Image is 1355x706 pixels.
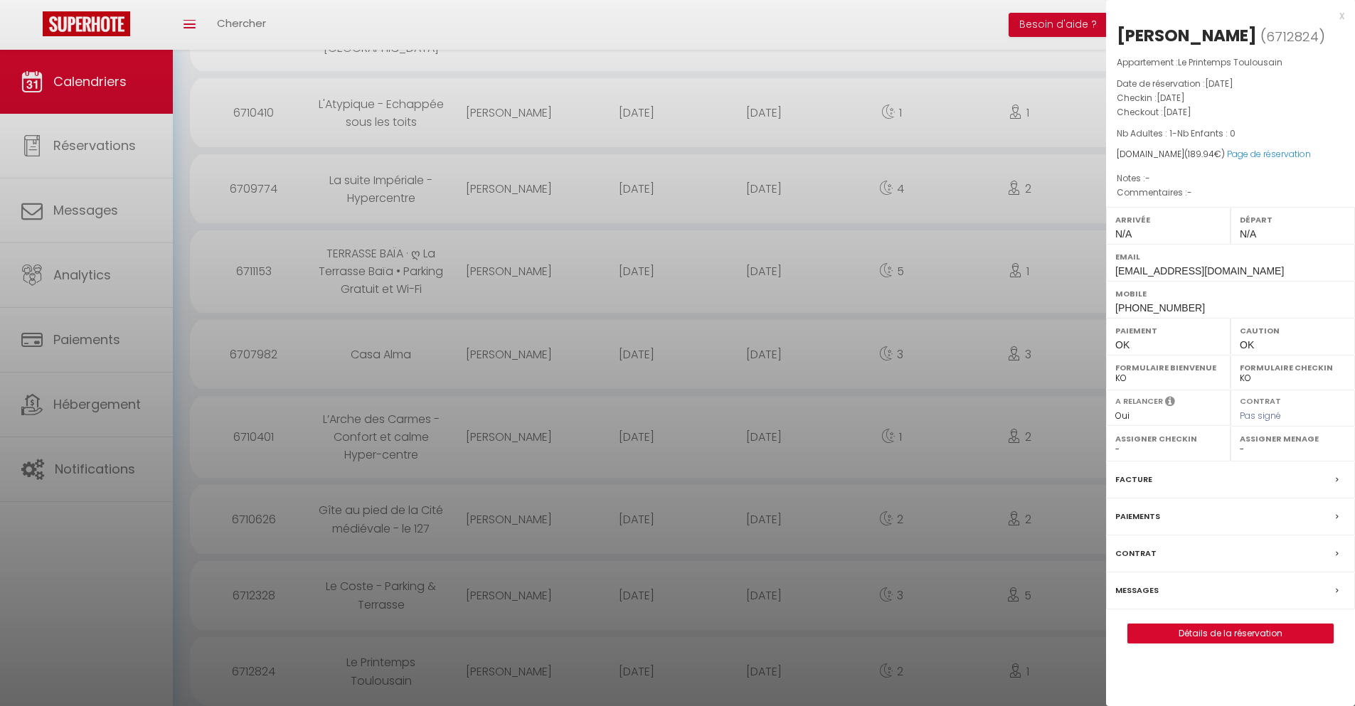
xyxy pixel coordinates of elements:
[1115,213,1221,227] label: Arrivée
[1145,172,1150,184] span: -
[1165,395,1175,411] i: Sélectionner OUI si vous souhaiter envoyer les séquences de messages post-checkout
[1117,127,1172,139] span: Nb Adultes : 1
[1115,432,1221,446] label: Assigner Checkin
[1127,624,1334,643] button: Détails de la réservation
[1117,186,1344,200] p: Commentaires :
[1115,265,1284,277] span: [EMAIL_ADDRESS][DOMAIN_NAME]
[1117,55,1344,70] p: Appartement :
[1117,127,1344,141] p: -
[1115,583,1159,598] label: Messages
[1115,546,1157,561] label: Contrat
[1115,472,1152,487] label: Facture
[1115,339,1130,351] span: OK
[1117,77,1344,91] p: Date de réservation :
[1157,92,1185,104] span: [DATE]
[1117,171,1344,186] p: Notes :
[1240,360,1346,375] label: Formulaire Checkin
[1115,228,1132,240] span: N/A
[1184,148,1225,160] span: ( €)
[1240,410,1281,422] span: Pas signé
[1115,395,1163,407] label: A relancer
[1177,127,1236,139] span: Nb Enfants : 0
[1115,287,1346,301] label: Mobile
[1117,105,1344,119] p: Checkout :
[11,6,54,48] button: Ouvrir le widget de chat LiveChat
[1260,26,1325,46] span: ( )
[1205,77,1233,90] span: [DATE]
[1117,24,1257,47] div: [PERSON_NAME]
[1115,509,1160,524] label: Paiements
[1117,148,1344,161] div: [DOMAIN_NAME]
[1240,323,1346,338] label: Caution
[1117,91,1344,105] p: Checkin :
[1106,7,1344,24] div: x
[1115,250,1346,264] label: Email
[1115,360,1221,375] label: Formulaire Bienvenue
[1163,106,1191,118] span: [DATE]
[1187,186,1192,198] span: -
[1240,432,1346,446] label: Assigner Menage
[1240,395,1281,405] label: Contrat
[1115,323,1221,338] label: Paiement
[1188,148,1214,160] span: 189.94
[1240,339,1254,351] span: OK
[1115,302,1205,314] span: [PHONE_NUMBER]
[1178,56,1282,68] span: Le Printemps Toulousain
[1227,148,1311,160] a: Page de réservation
[1128,624,1333,643] a: Détails de la réservation
[1240,213,1346,227] label: Départ
[1266,28,1319,46] span: 6712824
[1240,228,1256,240] span: N/A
